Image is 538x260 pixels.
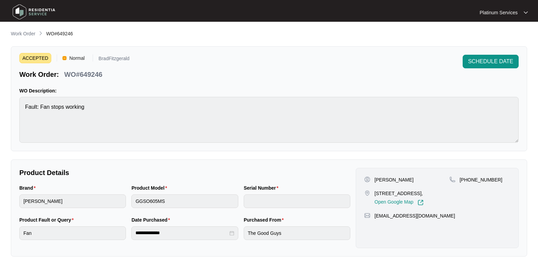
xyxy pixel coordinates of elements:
[463,55,519,68] button: SCHEDULE DATE
[64,70,102,79] p: WO#649246
[131,216,172,223] label: Date Purchased
[19,216,76,223] label: Product Fault or Query
[19,70,59,79] p: Work Order:
[19,194,126,208] input: Brand
[374,176,413,183] p: [PERSON_NAME]
[244,226,350,240] input: Purchased From
[19,185,38,191] label: Brand
[524,11,528,14] img: dropdown arrow
[98,56,129,63] p: BradFitzgerald
[38,31,43,36] img: chevron-right
[62,56,67,60] img: Vercel Logo
[374,212,455,219] p: [EMAIL_ADDRESS][DOMAIN_NAME]
[374,190,423,197] p: [STREET_ADDRESS],
[131,185,170,191] label: Product Model
[19,97,519,143] textarea: Fault: Fan stops working
[460,176,502,183] p: [PHONE_NUMBER]
[244,194,350,208] input: Serial Number
[364,190,370,196] img: map-pin
[46,31,73,36] span: WO#649246
[11,30,35,37] p: Work Order
[364,176,370,183] img: user-pin
[244,216,286,223] label: Purchased From
[10,2,58,22] img: residentia service logo
[19,168,350,177] p: Product Details
[468,57,513,66] span: SCHEDULE DATE
[418,200,424,206] img: Link-External
[135,229,228,237] input: Date Purchased
[131,194,238,208] input: Product Model
[374,200,423,206] a: Open Google Map
[364,212,370,219] img: map-pin
[10,30,37,38] a: Work Order
[244,185,281,191] label: Serial Number
[19,226,126,240] input: Product Fault or Query
[480,9,518,16] p: Platinum Services
[449,176,456,183] img: map-pin
[19,87,519,94] p: WO Description:
[67,53,87,63] span: Normal
[19,53,51,63] span: ACCEPTED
